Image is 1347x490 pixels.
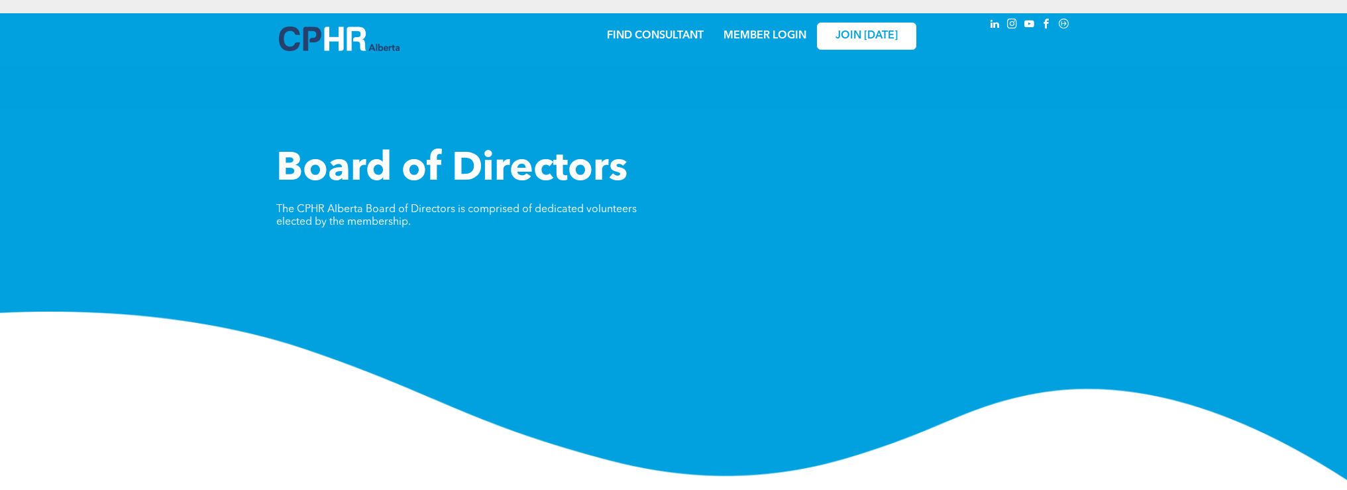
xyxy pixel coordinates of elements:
a: linkedin [988,17,1002,34]
a: youtube [1022,17,1037,34]
span: The CPHR Alberta Board of Directors is comprised of dedicated volunteers elected by the membership. [276,204,637,227]
img: A blue and white logo for cp alberta [279,27,400,51]
a: facebook [1040,17,1054,34]
a: Social network [1057,17,1071,34]
a: FIND CONSULTANT [607,31,704,41]
a: MEMBER LOGIN [724,31,806,41]
a: JOIN [DATE] [817,23,916,50]
span: Board of Directors [276,150,627,190]
a: instagram [1005,17,1020,34]
span: JOIN [DATE] [835,30,898,42]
